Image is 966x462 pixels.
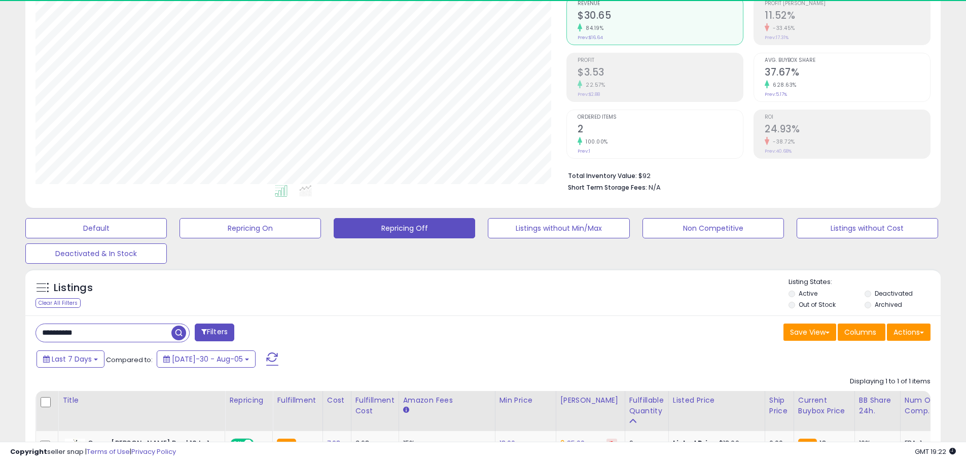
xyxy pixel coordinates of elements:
small: -38.72% [769,138,795,146]
button: Columns [838,324,885,341]
button: Listings without Cost [797,218,938,238]
div: Ship Price [769,395,790,416]
p: Listing States: [789,277,941,287]
span: Revenue [578,1,743,7]
button: Repricing Off [334,218,475,238]
h5: Listings [54,281,93,295]
label: Active [799,289,817,298]
span: Last 7 Days [52,354,92,364]
small: Prev: 1 [578,148,590,154]
div: Current Buybox Price [798,395,850,416]
label: Out of Stock [799,300,836,309]
button: Deactivated & In Stock [25,243,167,264]
span: [DATE]-30 - Aug-05 [172,354,243,364]
div: Fulfillable Quantity [629,395,664,416]
small: 100.00% [582,138,608,146]
span: Profit [578,58,743,63]
div: Listed Price [673,395,761,406]
small: 22.57% [582,81,605,89]
small: 628.63% [769,81,797,89]
small: Prev: $2.88 [578,91,600,97]
small: Prev: 5.17% [765,91,787,97]
button: Last 7 Days [37,350,104,368]
a: Privacy Policy [131,447,176,456]
small: Prev: $16.64 [578,34,603,41]
button: Default [25,218,167,238]
div: Min Price [499,395,552,406]
button: Filters [195,324,234,341]
small: 84.19% [582,24,603,32]
div: Num of Comp. [905,395,942,416]
button: [DATE]-30 - Aug-05 [157,350,256,368]
b: Short Term Storage Fees: [568,183,647,192]
small: -33.45% [769,24,795,32]
h2: 37.67% [765,66,930,80]
h2: 11.52% [765,10,930,23]
div: Repricing [229,395,268,406]
button: Actions [887,324,931,341]
div: Fulfillment [277,395,318,406]
b: Total Inventory Value: [568,171,637,180]
span: Profit [PERSON_NAME] [765,1,930,7]
div: BB Share 24h. [859,395,896,416]
span: Avg. Buybox Share [765,58,930,63]
div: Fulfillment Cost [355,395,395,416]
span: Ordered Items [578,115,743,120]
span: ROI [765,115,930,120]
span: Columns [844,327,876,337]
span: N/A [649,183,661,192]
button: Repricing On [180,218,321,238]
strong: Copyright [10,447,47,456]
small: Prev: 40.68% [765,148,792,154]
div: Displaying 1 to 1 of 1 items [850,377,931,386]
button: Save View [783,324,836,341]
label: Archived [875,300,902,309]
div: [PERSON_NAME] [560,395,621,406]
div: seller snap | | [10,447,176,457]
h2: $3.53 [578,66,743,80]
h2: 2 [578,123,743,137]
a: Terms of Use [87,447,130,456]
small: Amazon Fees. [403,406,409,415]
span: Compared to: [106,355,153,365]
button: Non Competitive [642,218,784,238]
div: Amazon Fees [403,395,491,406]
h2: $30.65 [578,10,743,23]
div: Title [62,395,221,406]
small: Prev: 17.31% [765,34,789,41]
li: $92 [568,169,923,181]
div: Cost [327,395,347,406]
h2: 24.93% [765,123,930,137]
div: Clear All Filters [35,298,81,308]
label: Deactivated [875,289,913,298]
span: 2025-08-13 19:22 GMT [915,447,956,456]
button: Listings without Min/Max [488,218,629,238]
